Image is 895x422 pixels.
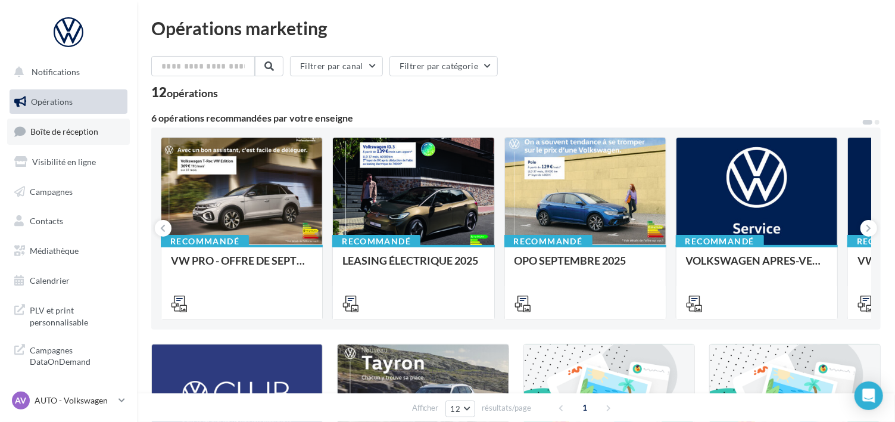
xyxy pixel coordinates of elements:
[30,216,63,226] span: Contacts
[31,97,73,107] span: Opérations
[7,60,125,85] button: Notifications
[32,157,96,167] span: Visibilité en ligne
[451,404,461,414] span: 12
[15,395,27,407] span: AV
[504,235,592,248] div: Recommandé
[445,401,476,417] button: 12
[7,297,130,333] a: PLV et print personnalisable
[7,150,130,175] a: Visibilité en ligne
[332,235,420,248] div: Recommandé
[7,119,130,144] a: Boîte de réception
[32,67,80,77] span: Notifications
[514,255,656,278] div: OPO SEPTEMBRE 2025
[7,179,130,204] a: Campagnes
[389,56,498,76] button: Filtrer par catégorie
[482,402,531,414] span: résultats/page
[412,402,439,414] span: Afficher
[342,255,484,278] div: LEASING ÉLECTRIQUE 2025
[7,209,130,234] a: Contacts
[30,246,79,256] span: Médiathèque
[151,113,862,123] div: 6 opérations recommandées par votre enseigne
[676,235,764,248] div: Recommandé
[161,235,249,248] div: Recommandé
[30,275,70,286] span: Calendrier
[290,56,383,76] button: Filtrer par canal
[151,86,218,99] div: 12
[171,255,313,278] div: VW PRO - OFFRE DE SEPTEMBRE 25
[30,186,73,196] span: Campagnes
[10,389,127,412] a: AV AUTO - Volkswagen
[151,19,881,37] div: Opérations marketing
[855,381,883,410] div: Open Intercom Messenger
[167,88,218,98] div: opérations
[30,126,98,136] span: Boîte de réception
[7,238,130,263] a: Médiathèque
[686,255,828,278] div: VOLKSWAGEN APRES-VENTE
[7,89,130,114] a: Opérations
[30,342,123,368] span: Campagnes DataOnDemand
[7,268,130,293] a: Calendrier
[7,337,130,373] a: Campagnes DataOnDemand
[30,302,123,328] span: PLV et print personnalisable
[35,395,114,407] p: AUTO - Volkswagen
[575,398,594,417] span: 1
